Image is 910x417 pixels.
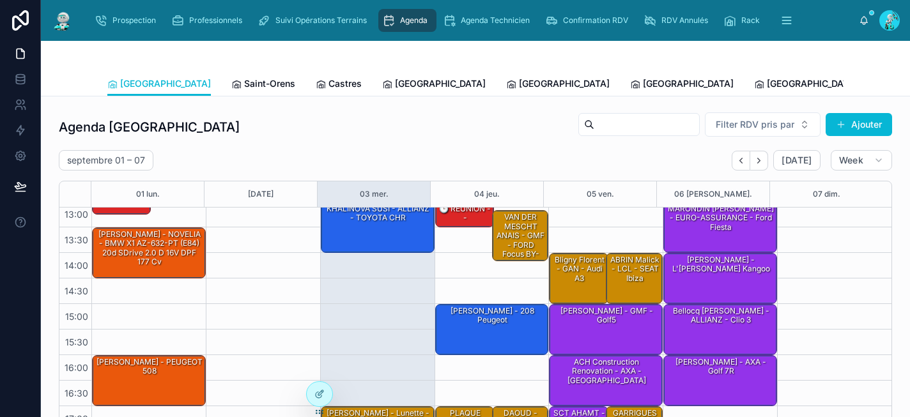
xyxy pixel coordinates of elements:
[61,285,91,296] span: 14:30
[664,305,776,354] div: Bellocq [PERSON_NAME] - ALLIANZ - Clio 3
[378,9,436,32] a: Agenda
[643,77,734,90] span: [GEOGRAPHIC_DATA]
[563,15,628,26] span: Confirmation RDV
[120,77,211,90] span: [GEOGRAPHIC_DATA]
[741,15,760,26] span: Rack
[316,72,362,98] a: Castres
[395,77,486,90] span: [GEOGRAPHIC_DATA]
[382,72,486,98] a: [GEOGRAPHIC_DATA]
[705,112,821,137] button: Select Button
[716,118,794,131] span: Filter RDV pris par
[323,203,433,224] div: KHALINOVA SUSI - ALLIANZ - TOYOTA CHR
[666,305,776,326] div: Bellocq [PERSON_NAME] - ALLIANZ - Clio 3
[254,9,376,32] a: Suivi Opérations Terrains
[630,72,734,98] a: [GEOGRAPHIC_DATA]
[666,203,776,233] div: MARONDIN [PERSON_NAME] - EURO-ASSURANCE - Ford fiesta
[248,181,274,207] button: [DATE]
[328,77,362,90] span: Castres
[84,6,859,34] div: scrollable content
[438,203,493,224] div: 🕒 RÉUNION - -
[664,202,776,252] div: MARONDIN [PERSON_NAME] - EURO-ASSURANCE - Ford fiesta
[439,9,539,32] a: Agenda Technicien
[551,254,606,284] div: Bligny Florent - GAN - Audi A3
[67,154,145,167] h2: septembre 01 – 07
[360,181,389,207] button: 03 mer.
[550,254,607,303] div: Bligny Florent - GAN - Audi A3
[674,181,752,207] button: 06 [PERSON_NAME].
[506,72,610,98] a: [GEOGRAPHIC_DATA]
[231,72,295,98] a: Saint-Orens
[550,305,662,354] div: [PERSON_NAME] - GMF - Golf5
[666,254,776,275] div: [PERSON_NAME] - L'[PERSON_NAME] kangoo
[754,72,858,98] a: [GEOGRAPHIC_DATA]
[550,356,662,406] div: ACH construction renovation - AXA - [GEOGRAPHIC_DATA]
[95,356,204,377] div: [PERSON_NAME] - PEUGEOT 508
[519,77,610,90] span: [GEOGRAPHIC_DATA]
[62,311,91,322] span: 15:00
[666,356,776,377] div: [PERSON_NAME] - AXA - Golf 7R
[664,254,776,303] div: [PERSON_NAME] - L'[PERSON_NAME] kangoo
[474,181,500,207] button: 04 jeu.
[826,113,892,136] button: Ajouter
[551,356,661,386] div: ACH construction renovation - AXA - [GEOGRAPHIC_DATA]
[493,211,548,261] div: VAN DER MESCHT ANAIS - GMF - FORD Focus BY-760-JW III Hatchback 1.6 SCTi 16V EcoBoost S&S 150 cv
[438,305,548,326] div: [PERSON_NAME] - 208 Peugeot
[275,15,367,26] span: Suivi Opérations Terrains
[244,77,295,90] span: Saint-Orens
[61,234,91,245] span: 13:30
[112,15,156,26] span: Prospection
[436,305,548,354] div: [PERSON_NAME] - 208 Peugeot
[750,151,768,171] button: Next
[732,151,750,171] button: Back
[61,388,91,398] span: 16:30
[839,155,863,166] span: Week
[813,181,840,207] button: 07 dim.
[93,356,205,406] div: [PERSON_NAME] - PEUGEOT 508
[720,9,769,32] a: Rack
[587,181,614,207] button: 05 ven.
[62,337,91,347] span: 15:30
[640,9,717,32] a: RDV Annulés
[661,15,708,26] span: RDV Annulés
[61,209,91,220] span: 13:00
[664,356,776,406] div: [PERSON_NAME] - AXA - Golf 7R
[551,305,661,326] div: [PERSON_NAME] - GMF - Golf5
[91,9,165,32] a: Prospection
[59,118,240,136] h1: Agenda [GEOGRAPHIC_DATA]
[61,362,91,373] span: 16:00
[93,228,205,278] div: [PERSON_NAME] - NOVELIA - BMW X1 AZ-632-PT (E84) 20d sDrive 2.0 d 16V DPF 177 cv
[95,229,204,268] div: [PERSON_NAME] - NOVELIA - BMW X1 AZ-632-PT (E84) 20d sDrive 2.0 d 16V DPF 177 cv
[107,72,211,96] a: [GEOGRAPHIC_DATA]
[767,77,858,90] span: [GEOGRAPHIC_DATA]
[773,150,820,171] button: [DATE]
[461,15,530,26] span: Agenda Technicien
[608,254,661,284] div: ABRIN Malick - LCL - SEAT Ibiza
[189,15,242,26] span: Professionnels
[321,202,434,252] div: KHALINOVA SUSI - ALLIANZ - TOYOTA CHR
[136,181,160,207] button: 01 lun.
[495,211,548,306] div: VAN DER MESCHT ANAIS - GMF - FORD Focus BY-760-JW III Hatchback 1.6 SCTi 16V EcoBoost S&S 150 cv
[51,10,74,31] img: App logo
[436,202,493,227] div: 🕒 RÉUNION - -
[831,150,892,171] button: Week
[400,15,428,26] span: Agenda
[541,9,637,32] a: Confirmation RDV
[61,260,91,271] span: 14:00
[606,254,662,303] div: ABRIN Malick - LCL - SEAT Ibiza
[167,9,251,32] a: Professionnels
[782,155,812,166] span: [DATE]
